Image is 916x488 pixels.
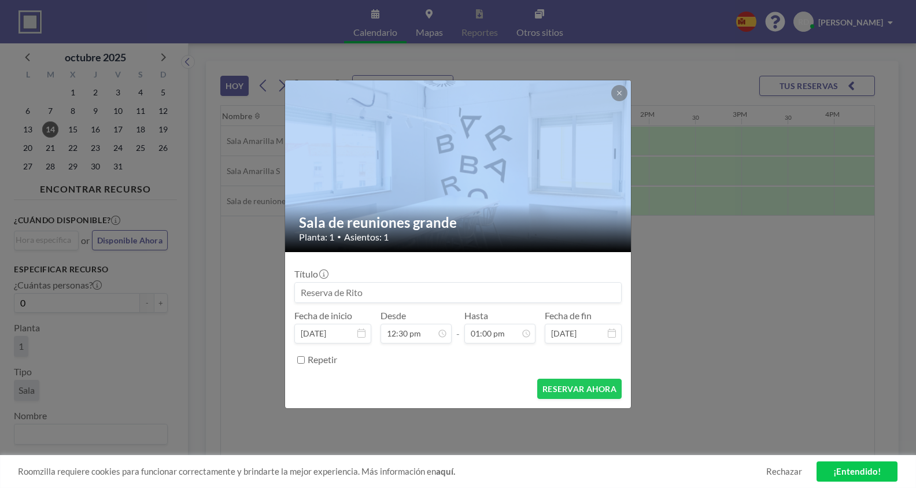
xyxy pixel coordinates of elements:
span: • [337,232,341,241]
label: Hasta [464,310,488,321]
button: RESERVAR AHORA [537,379,622,399]
label: Fecha de inicio [294,310,352,321]
span: Planta: 1 [299,231,334,243]
span: Asientos: 1 [344,231,389,243]
a: Rechazar [766,466,802,477]
span: Roomzilla requiere cookies para funcionar correctamente y brindarte la mejor experiencia. Más inf... [18,466,766,477]
a: ¡Entendido! [817,461,897,482]
label: Desde [381,310,406,321]
input: Reserva de Rito [295,283,621,302]
span: - [456,314,460,339]
h2: Sala de reuniones grande [299,214,618,231]
img: 537.jpg [285,36,632,296]
label: Repetir [308,354,337,365]
label: Título [294,268,327,280]
label: Fecha de fin [545,310,592,321]
a: aquí. [436,466,455,476]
